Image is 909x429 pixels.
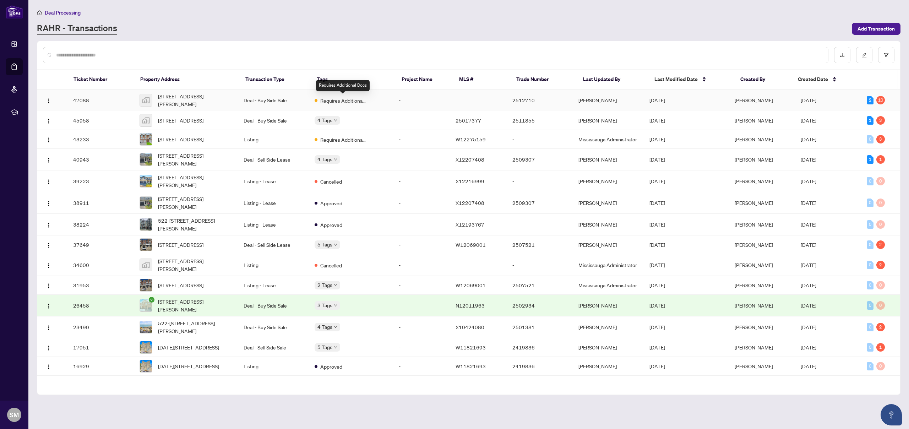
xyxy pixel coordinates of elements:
div: 1 [876,343,885,352]
a: RAHR - Transactions [37,22,117,35]
span: [DATE] [801,324,816,330]
span: [PERSON_NAME] [735,302,773,309]
td: Listing - Lease [238,170,309,192]
td: [PERSON_NAME] [573,192,644,214]
td: - [507,130,573,149]
td: Deal - Sell Side Lease [238,149,309,170]
span: [DATE] [801,302,816,309]
td: - [393,338,450,357]
span: [DATE] [649,241,665,248]
span: [STREET_ADDRESS][PERSON_NAME] [158,173,232,189]
td: [PERSON_NAME] [573,149,644,170]
img: thumbnail-img [140,299,152,311]
span: 522-[STREET_ADDRESS][PERSON_NAME] [158,319,232,335]
td: [PERSON_NAME] [573,295,644,316]
span: 2 Tags [317,281,332,289]
span: [PERSON_NAME] [735,97,773,103]
button: Logo [43,300,54,311]
td: 31953 [67,276,134,295]
div: 0 [867,199,873,207]
span: W11821693 [456,344,486,351]
span: Cancelled [320,261,342,269]
td: Listing - Lease [238,192,309,214]
span: [DATE][STREET_ADDRESS] [158,362,219,370]
span: [STREET_ADDRESS][PERSON_NAME] [158,152,232,167]
td: - [393,149,450,170]
td: Deal - Buy Side Sale [238,295,309,316]
img: Logo [46,303,51,309]
th: Created Date [792,70,859,89]
td: 39223 [67,170,134,192]
img: thumbnail-img [140,279,152,291]
span: [DATE] [649,221,665,228]
div: Requires Additional Docs [316,80,370,91]
span: 3 Tags [317,301,332,309]
td: - [393,214,450,235]
div: 10 [876,96,885,104]
th: Transaction Type [240,70,311,89]
span: Add Transaction [858,23,895,34]
div: 2 [876,240,885,249]
div: 0 [867,281,873,289]
span: [DATE] [649,262,665,268]
span: [DATE] [801,200,816,206]
td: Listing [238,357,309,376]
img: Logo [46,263,51,268]
div: 0 [867,362,873,370]
span: Requires Additional Docs [320,97,366,104]
img: thumbnail-img [140,321,152,333]
td: - [393,295,450,316]
img: Logo [46,243,51,248]
th: Trade Number [511,70,577,89]
td: Listing - Lease [238,214,309,235]
img: thumbnail-img [140,218,152,230]
span: down [334,304,337,307]
div: 1 [876,155,885,164]
span: Approved [320,363,342,370]
div: 0 [876,199,885,207]
span: Approved [320,199,342,207]
div: 2 [867,96,873,104]
span: down [334,158,337,161]
span: [DATE] [649,302,665,309]
td: 2419836 [507,357,573,376]
td: - [393,254,450,276]
td: Listing [238,254,309,276]
div: 3 [876,116,885,125]
span: [PERSON_NAME] [735,178,773,184]
td: [PERSON_NAME] [573,89,644,111]
div: 0 [867,261,873,269]
div: 0 [867,177,873,185]
span: X12207408 [456,156,484,163]
td: 2509307 [507,149,573,170]
span: 5 Tags [317,240,332,249]
td: - [393,89,450,111]
span: [DATE] [801,262,816,268]
span: X12216999 [456,178,484,184]
img: Logo [46,118,51,124]
span: Deal Processing [45,10,81,16]
th: Last Updated By [577,70,649,89]
span: [STREET_ADDRESS] [158,135,203,143]
td: - [393,111,450,130]
td: [PERSON_NAME] [573,357,644,376]
span: 522-[STREET_ADDRESS][PERSON_NAME] [158,217,232,232]
td: 37649 [67,235,134,254]
td: Deal - Sell Side Lease [238,235,309,254]
span: [PERSON_NAME] [735,282,773,288]
img: thumbnail-img [140,133,152,145]
div: 0 [876,301,885,310]
td: Mississauga Administrator [573,254,644,276]
span: 25017377 [456,117,481,124]
span: [DATE] [801,363,816,369]
td: 16929 [67,357,134,376]
th: Ticket Number [68,70,135,89]
div: 0 [876,281,885,289]
button: Logo [43,342,54,353]
img: thumbnail-img [140,239,152,251]
td: Listing - Lease [238,276,309,295]
td: - [507,254,573,276]
span: [DATE] [649,156,665,163]
span: [PERSON_NAME] [735,221,773,228]
td: 2501381 [507,316,573,338]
